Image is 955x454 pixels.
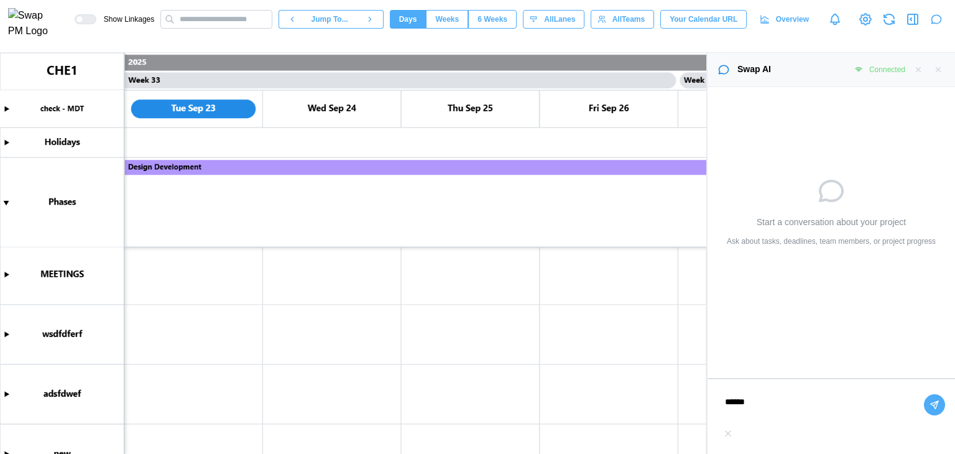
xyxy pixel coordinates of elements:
[824,9,846,30] a: Notifications
[399,11,417,28] span: Days
[727,236,936,248] div: Ask about tasks, deadlines, team members, or project progress
[8,8,58,39] img: Swap PM Logo
[776,11,809,28] span: Overview
[904,11,921,28] button: Open Drawer
[426,10,468,29] button: Weeks
[911,63,925,76] button: Clear messages
[591,10,654,29] button: AllTeams
[544,11,575,28] span: All Lanes
[477,11,507,28] span: 6 Weeks
[737,63,771,76] div: Swap AI
[931,63,945,76] button: Close chat
[660,10,747,29] button: Your Calendar URL
[612,11,645,28] span: All Teams
[311,11,348,28] span: Jump To...
[96,14,154,24] span: Show Linkages
[390,10,427,29] button: Days
[857,11,874,28] a: View Project
[305,10,356,29] button: Jump To...
[880,11,898,28] button: Refresh Grid
[928,11,945,28] button: Close chat
[523,10,584,29] button: AllLanes
[468,10,517,29] button: 6 Weeks
[757,216,906,229] div: Start a conversation about your project
[435,11,459,28] span: Weeks
[670,11,737,28] span: Your Calendar URL
[869,64,905,76] div: Connected
[753,10,818,29] a: Overview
